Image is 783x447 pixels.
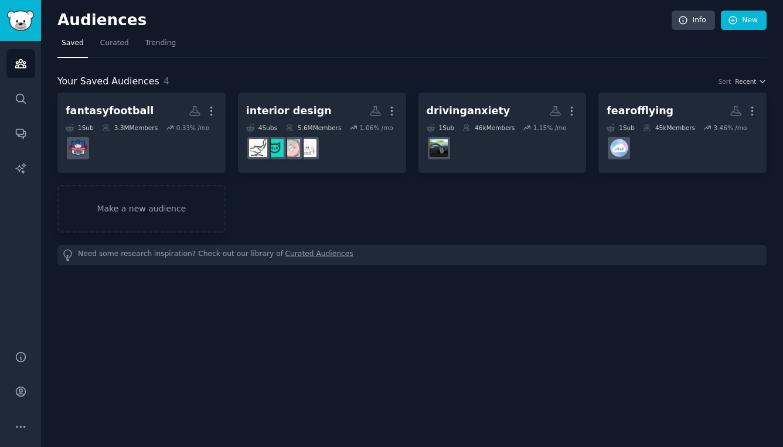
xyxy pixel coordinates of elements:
a: fearofflying1Sub45kMembers3.46% /mofearofflying [598,93,767,173]
a: Info [672,11,715,30]
a: Make a new audience [57,185,226,233]
span: Trending [145,38,176,49]
div: 46k Members [462,124,515,132]
div: fearofflying [607,104,673,118]
div: 3.46 % /mo [714,124,747,132]
div: 1.15 % /mo [533,124,567,132]
div: 45k Members [643,124,695,132]
div: interior design [246,104,332,118]
img: femalelivingspace [265,139,284,157]
button: Recent [735,77,767,86]
div: 4 Sub s [246,124,277,132]
h2: Audiences [57,11,672,30]
img: malelivingspace [249,139,267,157]
div: 1 Sub [607,124,635,132]
div: Sort [719,77,731,86]
img: GummySearch logo [7,11,34,31]
img: fearofflying [610,139,628,157]
span: 4 [164,76,169,87]
div: Need some research inspiration? Check out our library of [57,245,767,265]
div: fantasyfootball [66,104,154,118]
a: New [721,11,767,30]
div: 1.06 % /mo [360,124,393,132]
div: 1 Sub [427,124,455,132]
img: DesignMyRoom [282,139,300,157]
div: 1 Sub [66,124,94,132]
span: Saved [62,38,84,49]
a: Curated [96,34,133,58]
div: drivinganxiety [427,104,510,118]
a: interior design4Subs5.6MMembers1.06% /moInteriorDesignDesignMyRoomfemalelivingspacemalelivingspace [238,93,406,173]
a: drivinganxiety1Sub46kMembers1.15% /modrivinganxiety [418,93,587,173]
div: 0.33 % /mo [176,124,210,132]
a: fantasyfootball1Sub3.3MMembers0.33% /mofantasyfootball [57,93,226,173]
div: 3.3M Members [102,124,158,132]
div: 5.6M Members [285,124,341,132]
a: Trending [141,34,180,58]
img: fantasyfootball [69,139,87,157]
span: Recent [735,77,756,86]
a: Saved [57,34,88,58]
span: Your Saved Audiences [57,74,159,89]
img: drivinganxiety [430,139,448,157]
a: Curated Audiences [285,249,353,261]
span: Curated [100,38,129,49]
img: InteriorDesign [298,139,316,157]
